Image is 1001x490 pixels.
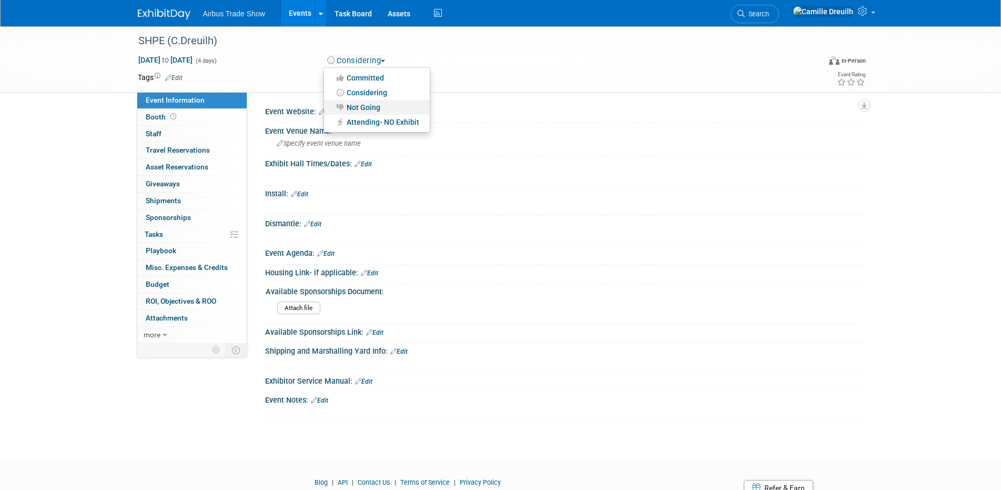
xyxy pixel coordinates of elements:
a: Committed [324,71,430,85]
span: Event Information [146,96,205,104]
td: Tags [138,72,183,83]
span: Giveaways [146,179,180,188]
span: Specify event venue name [277,139,361,147]
div: In-Person [841,57,866,65]
a: Edit [317,250,335,257]
a: Edit [355,161,372,168]
span: Sponsorships [146,213,191,222]
a: Edit [361,269,378,277]
span: | [392,478,399,486]
img: Camille Dreuilh [793,6,854,17]
span: Travel Reservations [146,146,210,154]
a: Playbook [137,243,247,259]
div: Dismantle: [265,216,864,229]
div: Event Venue Name: [265,123,864,136]
span: Booth not reserved yet [168,113,178,121]
a: Staff [137,126,247,142]
a: more [137,327,247,343]
a: Edit [165,74,183,82]
a: Edit [319,108,336,116]
a: Contact Us [358,478,390,486]
a: ROI, Objectives & ROO [137,293,247,309]
a: Edit [304,221,321,228]
a: Giveaways [137,176,247,192]
a: Asset Reservations [137,159,247,175]
span: Asset Reservations [146,163,208,171]
span: Airbus Trade Show [203,9,265,18]
a: Booth [137,109,247,125]
span: | [349,478,356,486]
span: | [451,478,458,486]
span: Shipments [146,196,181,205]
span: Booth [146,113,178,121]
a: API [338,478,348,486]
div: Event Website: [265,104,864,117]
a: Sponsorships [137,209,247,226]
div: Available Sponsorships Link: [265,324,864,338]
span: Budget [146,280,169,288]
span: ROI, Objectives & ROO [146,297,216,305]
a: Blog [315,478,328,486]
span: [DATE] [DATE] [138,55,193,65]
a: Edit [390,348,408,355]
a: Not Going [324,100,430,115]
div: Install: [265,186,864,199]
div: Exhibitor Service Manual: [265,373,864,387]
div: Event Format [758,55,866,71]
div: Event Notes: [265,392,864,406]
a: Tasks [137,226,247,243]
span: Misc. Expenses & Credits [146,263,228,272]
span: (4 days) [195,57,217,64]
span: Search [745,10,769,18]
a: Privacy Policy [460,478,501,486]
a: Budget [137,276,247,293]
a: Event Information [137,92,247,108]
a: Attending- NO Exhibit [324,115,430,129]
a: Travel Reservations [137,142,247,158]
span: Attachments [146,314,188,322]
div: Event Rating [837,72,865,77]
div: SHPE (C.Dreuilh) [135,32,804,51]
span: to [160,56,170,64]
span: Staff [146,129,161,138]
button: Considering [323,55,389,66]
span: Tasks [145,230,163,238]
span: | [329,478,336,486]
a: Edit [291,191,308,198]
div: Shipping and Marshalling Yard Info: [265,343,864,357]
a: Terms of Service [400,478,450,486]
td: Personalize Event Tab Strip [207,343,226,357]
a: Search [731,5,779,23]
img: ExhibitDay [138,9,190,19]
a: Edit [355,378,372,385]
div: Available Sponsorships Document: [266,284,859,297]
div: Event Agenda: [265,245,864,259]
a: Attachments [137,310,247,326]
span: Playbook [146,246,176,255]
a: Shipments [137,193,247,209]
img: Format-Inperson.png [829,56,840,65]
td: Toggle Event Tabs [225,343,247,357]
a: Considering [324,85,430,100]
div: Housing Link- if applicable: [265,265,864,278]
a: Edit [311,397,328,404]
span: more [144,331,160,339]
a: Misc. Expenses & Credits [137,259,247,276]
a: Edit [366,329,383,336]
div: Exhibit Hall Times/Dates: [265,156,864,169]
